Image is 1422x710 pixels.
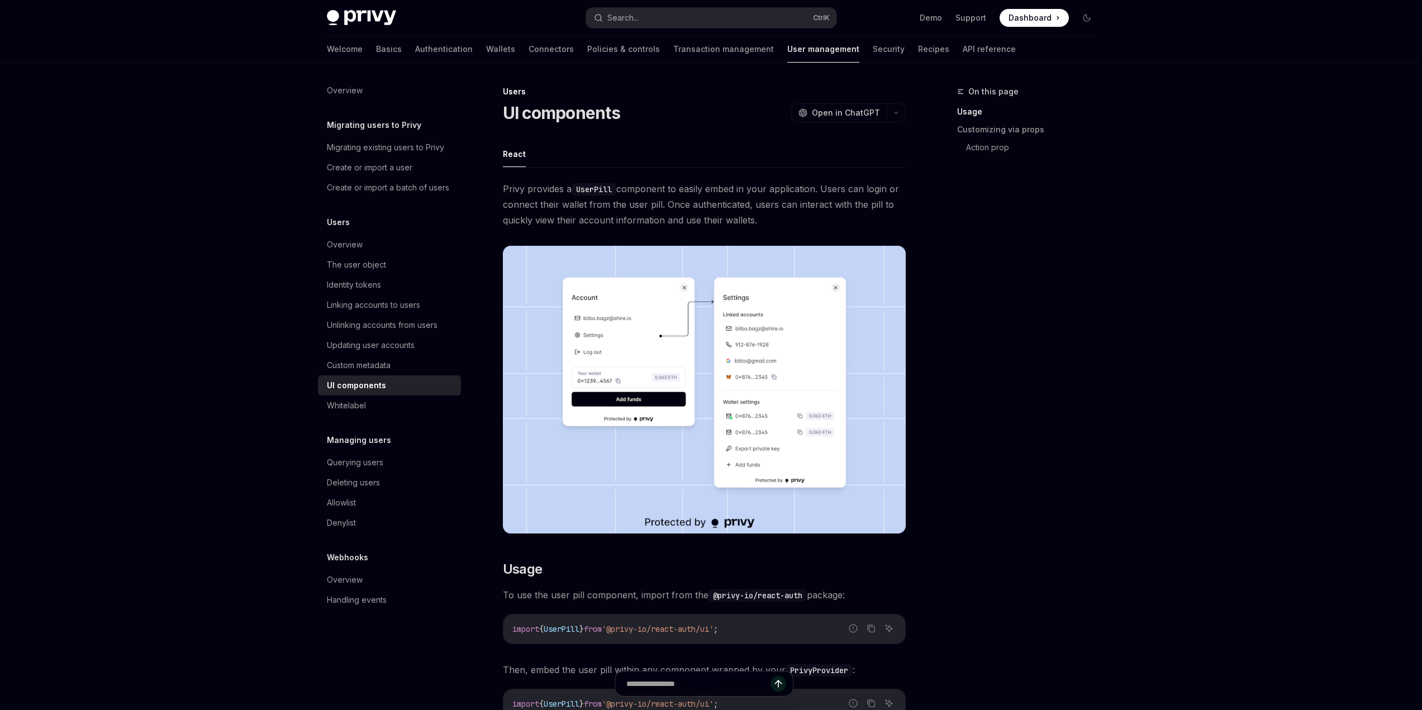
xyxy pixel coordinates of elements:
a: Overview [318,235,461,255]
a: Create or import a batch of users [318,178,461,198]
div: Allowlist [327,496,356,509]
div: Custom metadata [327,359,391,372]
div: Deleting users [327,476,380,489]
h5: Managing users [327,433,391,447]
a: The user object [318,255,461,275]
button: Open in ChatGPT [791,103,887,122]
span: Usage [503,560,543,578]
a: Custom metadata [318,355,461,375]
a: Wallets [486,36,515,63]
a: Transaction management [673,36,774,63]
a: Migrating existing users to Privy [318,137,461,158]
span: Then, embed the user pill within any component wrapped by your : [503,662,906,678]
img: images/Userpill2.png [503,246,906,533]
span: import [512,624,539,634]
a: Whitelabel [318,395,461,416]
div: Unlinking accounts from users [327,318,437,332]
div: Search... [607,11,639,25]
span: UserPill [544,624,579,634]
img: dark logo [327,10,396,26]
span: Open in ChatGPT [812,107,880,118]
a: Security [873,36,905,63]
div: Querying users [327,456,383,469]
div: Overview [327,238,363,251]
a: User management [787,36,859,63]
a: UI components [318,375,461,395]
a: Allowlist [318,493,461,513]
button: Report incorrect code [846,621,860,636]
a: Updating user accounts [318,335,461,355]
h5: Users [327,216,350,229]
a: Dashboard [1000,9,1069,27]
a: API reference [963,36,1016,63]
a: Deleting users [318,473,461,493]
button: Send message [771,676,786,692]
div: Overview [327,573,363,587]
a: Demo [920,12,942,23]
div: Denylist [327,516,356,530]
h5: Webhooks [327,551,368,564]
a: Overview [318,570,461,590]
span: { [539,624,544,634]
span: Dashboard [1009,12,1052,23]
div: Create or import a user [327,161,412,174]
a: Identity tokens [318,275,461,295]
a: Policies & controls [587,36,660,63]
h1: UI components [503,103,620,123]
a: Recipes [918,36,949,63]
button: Ask AI [882,621,896,636]
a: Querying users [318,452,461,473]
a: Connectors [529,36,574,63]
div: Overview [327,84,363,97]
span: Privy provides a component to easily embed in your application. Users can login or connect their ... [503,181,906,228]
a: Create or import a user [318,158,461,178]
a: Welcome [327,36,363,63]
a: Customizing via props [957,121,1105,139]
code: UserPill [572,183,616,196]
button: Toggle dark mode [1078,9,1096,27]
button: Copy the contents from the code block [864,621,878,636]
button: React [503,141,526,167]
div: Handling events [327,593,387,607]
div: Whitelabel [327,399,366,412]
div: Linking accounts to users [327,298,420,312]
code: PrivyProvider [786,664,853,676]
div: Create or import a batch of users [327,181,449,194]
a: Usage [957,103,1105,121]
span: } [579,624,584,634]
a: Authentication [415,36,473,63]
a: Linking accounts to users [318,295,461,315]
span: Ctrl K [813,13,830,22]
div: The user object [327,258,386,271]
div: Users [503,86,906,97]
div: UI components [327,379,386,392]
button: Search...CtrlK [586,8,836,28]
span: ; [714,624,718,634]
a: Denylist [318,513,461,533]
a: Action prop [966,139,1105,156]
a: Unlinking accounts from users [318,315,461,335]
span: On this page [968,85,1019,98]
span: from [584,624,602,634]
a: Basics [376,36,402,63]
a: Overview [318,80,461,101]
div: Migrating existing users to Privy [327,141,444,154]
code: @privy-io/react-auth [708,589,807,602]
h5: Migrating users to Privy [327,118,421,132]
a: Handling events [318,590,461,610]
div: Updating user accounts [327,339,415,352]
span: '@privy-io/react-auth/ui' [602,624,714,634]
div: Identity tokens [327,278,381,292]
a: Support [955,12,986,23]
span: To use the user pill component, import from the package: [503,587,906,603]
